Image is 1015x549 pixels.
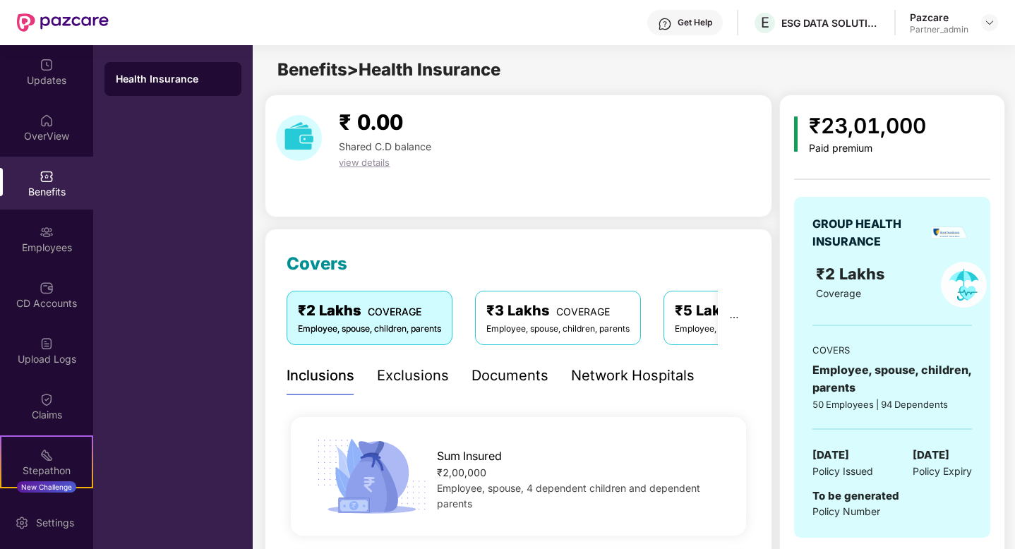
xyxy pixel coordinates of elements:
[40,448,54,462] img: svg+xml;base64,PHN2ZyB4bWxucz0iaHR0cDovL3d3dy53My5vcmcvMjAwMC9zdmciIHdpZHRoPSIyMSIgaGVpZ2h0PSIyMC...
[40,169,54,183] img: svg+xml;base64,PHN2ZyBpZD0iQmVuZWZpdHMiIHhtbG5zPSJodHRwOi8vd3d3LnczLm9yZy8yMDAwL3N2ZyIgd2lkdGg9Ij...
[812,215,927,251] div: GROUP HEALTH INSURANCE
[437,465,725,481] div: ₹2,00,000
[816,287,861,299] span: Coverage
[761,14,769,31] span: E
[556,306,610,318] span: COVERAGE
[812,343,972,357] div: COVERS
[812,464,873,479] span: Policy Issued
[678,17,712,28] div: Get Help
[812,489,899,502] span: To be generated
[812,361,972,397] div: Employee, spouse, children, parents
[910,24,968,35] div: Partner_admin
[809,143,926,155] div: Paid premium
[40,337,54,351] img: svg+xml;base64,PHN2ZyBpZD0iVXBsb2FkX0xvZ3MiIGRhdGEtbmFtZT0iVXBsb2FkIExvZ3MiIHhtbG5zPSJodHRwOi8vd3...
[368,306,421,318] span: COVERAGE
[675,322,818,336] div: Employee, spouse, children, parents
[276,115,322,161] img: download
[116,72,230,86] div: Health Insurance
[809,109,926,143] div: ₹23,01,000
[729,313,739,322] span: ellipsis
[816,265,889,283] span: ₹2 Lakhs
[781,16,880,30] div: ESG DATA SOLUTIONS PRIVATE LIMITED
[40,225,54,239] img: svg+xml;base64,PHN2ZyBpZD0iRW1wbG95ZWVzIiB4bWxucz0iaHR0cDovL3d3dy53My5vcmcvMjAwMC9zdmciIHdpZHRoPS...
[675,300,818,322] div: ₹5 Lakhs
[298,322,441,336] div: Employee, spouse, children, parents
[812,505,880,517] span: Policy Number
[32,516,78,530] div: Settings
[40,281,54,295] img: svg+xml;base64,PHN2ZyBpZD0iQ0RfQWNjb3VudHMiIGRhdGEtbmFtZT0iQ0QgQWNjb3VudHMiIHhtbG5zPSJodHRwOi8vd3...
[437,447,502,465] span: Sum Insured
[40,114,54,128] img: svg+xml;base64,PHN2ZyBpZD0iSG9tZSIgeG1sbnM9Imh0dHA6Ly93d3cudzMub3JnLzIwMDAvc3ZnIiB3aWR0aD0iMjAiIG...
[339,140,431,152] span: Shared C.D balance
[913,464,972,479] span: Policy Expiry
[472,365,548,387] div: Documents
[377,365,449,387] div: Exclusions
[812,447,849,464] span: [DATE]
[437,482,700,509] span: Employee, spouse, 4 dependent children and dependent parents
[312,435,431,518] img: icon
[486,300,630,322] div: ₹3 Lakhs
[339,157,390,168] span: view details
[794,116,798,152] img: icon
[17,13,109,32] img: New Pazcare Logo
[298,300,441,322] div: ₹2 Lakhs
[40,392,54,406] img: svg+xml;base64,PHN2ZyBpZD0iQ2xhaW0iIHhtbG5zPSJodHRwOi8vd3d3LnczLm9yZy8yMDAwL3N2ZyIgd2lkdGg9IjIwIi...
[984,17,995,28] img: svg+xml;base64,PHN2ZyBpZD0iRHJvcGRvd24tMzJ4MzIiIHhtbG5zPSJodHRwOi8vd3d3LnczLm9yZy8yMDAwL3N2ZyIgd2...
[40,58,54,72] img: svg+xml;base64,PHN2ZyBpZD0iVXBkYXRlZCIgeG1sbnM9Imh0dHA6Ly93d3cudzMub3JnLzIwMDAvc3ZnIiB3aWR0aD0iMj...
[17,481,76,493] div: New Challenge
[287,253,347,274] span: Covers
[15,516,29,530] img: svg+xml;base64,PHN2ZyBpZD0iU2V0dGluZy0yMHgyMCIgeG1sbnM9Imh0dHA6Ly93d3cudzMub3JnLzIwMDAvc3ZnIiB3aW...
[812,397,972,411] div: 50 Employees | 94 Dependents
[287,365,354,387] div: Inclusions
[339,109,403,135] span: ₹ 0.00
[571,365,695,387] div: Network Hospitals
[941,262,987,308] img: policyIcon
[658,17,672,31] img: svg+xml;base64,PHN2ZyBpZD0iSGVscC0zMngzMiIgeG1sbnM9Imh0dHA6Ly93d3cudzMub3JnLzIwMDAvc3ZnIiB3aWR0aD...
[932,227,968,239] img: insurerLogo
[718,291,750,344] button: ellipsis
[913,447,949,464] span: [DATE]
[277,59,500,80] span: Benefits > Health Insurance
[910,11,968,24] div: Pazcare
[486,322,630,336] div: Employee, spouse, children, parents
[1,464,92,478] div: Stepathon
